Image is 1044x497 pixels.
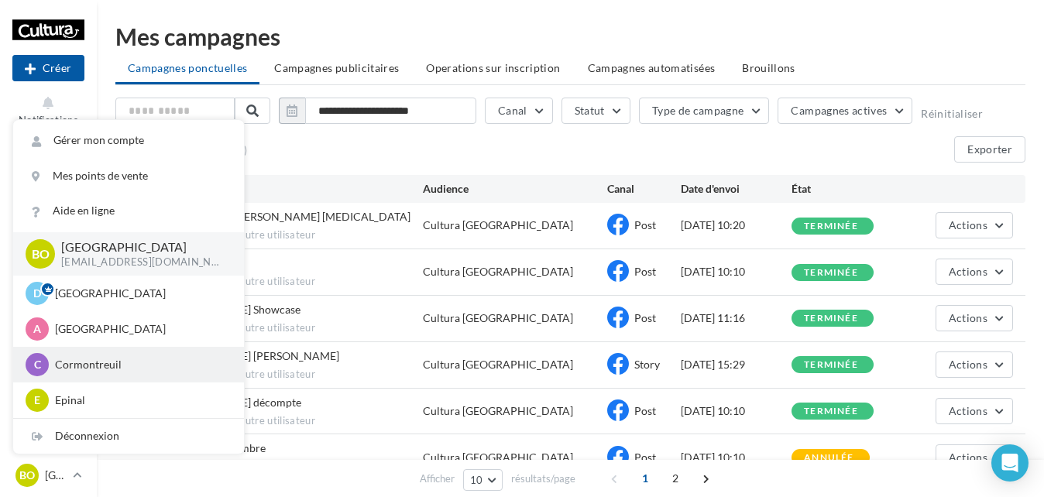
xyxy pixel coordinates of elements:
span: Campagnes automatisées [588,61,716,74]
span: Actions [949,358,987,371]
div: Cultura [GEOGRAPHIC_DATA] [423,264,573,279]
div: Mes campagnes [115,25,1025,48]
a: Mes points de vente [13,159,244,194]
div: [DATE] 10:10 [681,450,792,465]
span: Actions [949,265,987,278]
span: Envoyée par un autre utilisateur [165,368,423,382]
div: [DATE] 10:20 [681,218,792,233]
div: Cultura [GEOGRAPHIC_DATA] [423,403,573,419]
div: Canal [607,181,681,197]
span: Envoyée par un autre utilisateur [165,414,423,428]
span: Actions [949,404,987,417]
div: [DATE] 10:10 [681,403,792,419]
a: Aide en ligne [13,194,244,228]
span: Envoyée par un autre utilisateur [165,275,423,289]
span: E [34,392,40,408]
div: Cultura [GEOGRAPHIC_DATA] [423,357,573,372]
button: Exporter [954,136,1025,163]
div: Nom [165,181,423,197]
span: 1 [633,466,658,491]
button: 10 [463,469,503,491]
span: Brouillons [742,61,795,74]
button: Actions [936,305,1013,331]
button: Actions [936,212,1013,238]
span: C [34,357,41,372]
div: terminée [804,268,858,278]
div: [DATE] 10:10 [681,264,792,279]
button: Actions [936,444,1013,471]
div: Cultura [GEOGRAPHIC_DATA] [423,310,573,326]
div: Audience [423,181,607,197]
span: Story [634,358,660,371]
span: Actions [949,218,987,231]
p: [GEOGRAPHIC_DATA] [55,321,225,337]
span: Post [634,265,656,278]
span: Actions [949,451,987,464]
div: [DATE] 11:16 [681,310,792,326]
span: storie lilian renaud [165,349,339,362]
div: terminée [804,360,858,370]
p: [GEOGRAPHIC_DATA] [61,238,219,256]
span: Notifications [19,114,78,126]
p: [EMAIL_ADDRESS][DOMAIN_NAME] [61,255,219,269]
span: Campagnes publicitaires [274,61,399,74]
span: Bo [19,468,35,483]
span: A [33,321,41,337]
span: Envoyée par un autre utilisateur [165,228,423,242]
button: Type de campagne [639,98,770,124]
div: [DATE] 15:29 [681,357,792,372]
div: État [792,181,902,197]
div: Déconnexion [13,419,244,454]
div: terminée [804,221,858,231]
span: Post [634,218,656,231]
span: Post [634,311,656,324]
div: terminée [804,314,858,324]
button: Notifications [12,91,84,129]
div: terminée [804,406,858,416]
span: Afficher [420,471,455,486]
button: Réinitialiser [921,108,983,120]
button: Actions [936,351,1013,378]
span: Post [634,451,656,464]
div: Open Intercom Messenger [991,444,1029,482]
span: 2 [663,466,688,491]
button: Actions [936,259,1013,285]
div: Cultura [GEOGRAPHIC_DATA] [423,218,573,233]
span: 10 [470,474,483,486]
p: Cormontreuil [55,357,225,372]
span: Operations sur inscription [426,61,560,74]
button: Actions [936,398,1013,424]
span: résultats/page [511,471,575,486]
span: Post [634,404,656,417]
span: Campagnes actives [791,104,887,117]
div: Cultura [GEOGRAPHIC_DATA] [423,450,573,465]
button: Canal [485,98,553,124]
span: Bo [32,245,50,262]
div: annulée [804,453,853,463]
div: Date d'envoi [681,181,792,197]
button: Créer [12,55,84,81]
a: Bo [GEOGRAPHIC_DATA] [12,461,84,490]
div: Nouvelle campagne [12,55,84,81]
button: Campagnes actives [778,98,912,124]
p: [GEOGRAPHIC_DATA] [45,468,67,483]
p: [GEOGRAPHIC_DATA] [55,286,225,301]
span: Actions [949,311,987,324]
span: Post automne mvln pce [165,210,410,223]
span: Envoyée par un autre utilisateur [165,321,423,335]
a: Gérer mon compte [13,123,244,158]
span: D [33,286,41,301]
p: Epinal [55,392,225,408]
button: Statut [561,98,630,124]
